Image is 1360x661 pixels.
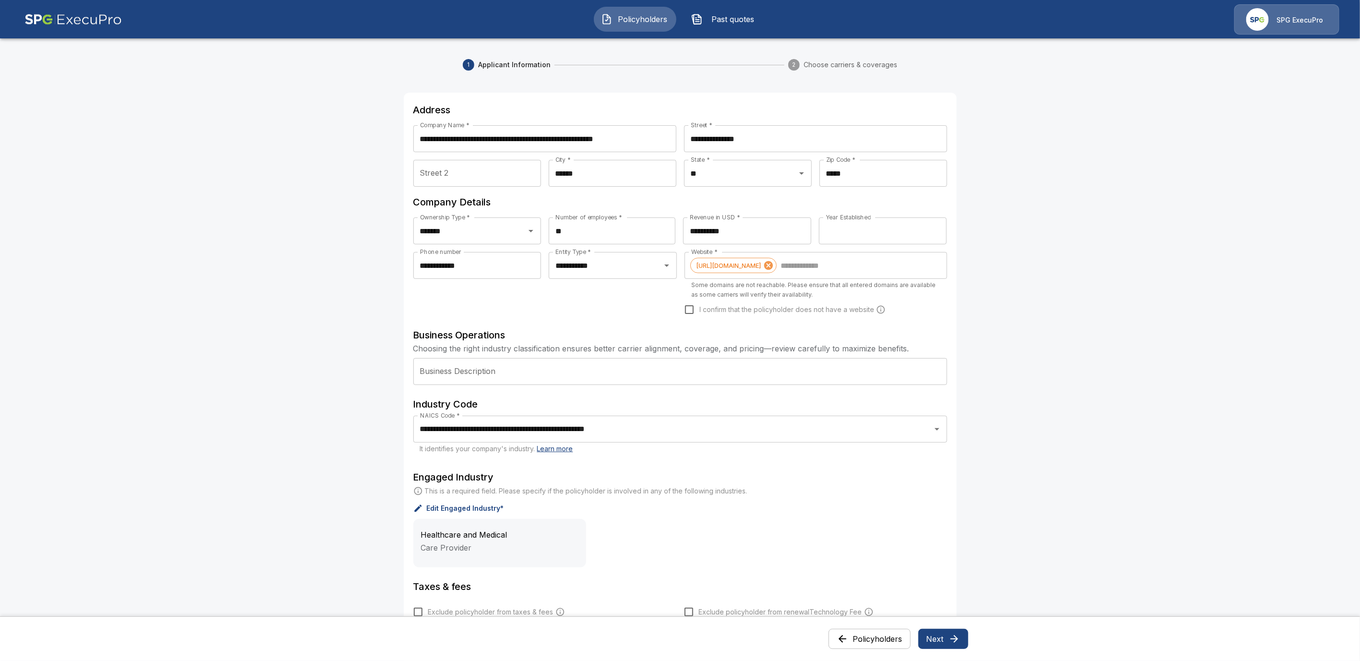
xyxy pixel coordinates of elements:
label: Phone number [420,248,461,256]
label: Revenue in USD * [690,213,740,221]
button: Policyholders [829,629,911,649]
span: It identifies your company's industry. [420,445,573,453]
a: Agency IconSPG ExecuPro [1234,4,1339,35]
span: I confirm that the policyholder does not have a website [699,305,874,314]
p: This is a required field. Please specify if the policyholder is involved in any of the following ... [425,486,747,496]
button: Past quotes IconPast quotes [684,7,767,32]
button: Policyholders IconPolicyholders [594,7,676,32]
h6: Taxes & fees [413,579,947,594]
svg: Carrier and processing fees will still be applied [555,607,565,617]
label: Company Name * [420,121,469,129]
label: Entity Type * [555,248,591,256]
h6: Business Operations [413,327,947,343]
text: 2 [793,61,796,69]
span: Exclude policyholder from taxes & fees [428,607,554,617]
label: Zip Code * [826,156,855,164]
span: Exclude policyholder from renewal Technology Fee [699,607,862,617]
label: NAICS Code * [420,411,460,420]
h6: Address [413,102,947,118]
span: [URL][DOMAIN_NAME] [691,260,766,271]
p: Edit Engaged Industry* [427,505,504,512]
label: Website * [691,248,718,256]
p: Choosing the right industry classification ensures better carrier alignment, coverage, and pricin... [413,343,947,354]
button: Next [918,629,968,649]
label: Number of employees * [555,213,622,221]
a: Learn more [537,445,573,453]
button: Open [795,167,808,180]
span: Past quotes [707,13,759,25]
label: Ownership Type * [420,213,470,221]
label: Street * [691,121,712,129]
label: State * [691,156,710,164]
h6: Industry Code [413,397,947,412]
img: Past quotes Icon [691,13,703,25]
svg: Carriers run a cyber security scan on the policyholders' websites. Please enter a website wheneve... [876,305,886,314]
button: Open [930,422,944,436]
img: Policyholders Icon [601,13,613,25]
button: Open [524,224,538,238]
div: [URL][DOMAIN_NAME] [690,258,777,273]
span: Healthcare and Medical [421,530,507,540]
img: AA Logo [24,4,122,35]
label: City * [555,156,571,164]
span: Policyholders [616,13,669,25]
h6: Engaged Industry [413,469,947,485]
text: 1 [467,61,469,69]
label: Year Established [826,213,871,221]
img: Agency Icon [1246,8,1269,31]
svg: Carrier fees will still be applied [864,607,874,617]
h6: Company Details [413,194,947,210]
span: Choose carriers & coverages [804,60,897,70]
span: Care Provider [421,543,472,553]
p: SPG ExecuPro [1276,15,1323,25]
span: Applicant Information [478,60,551,70]
p: Some domains are not reachable. Please ensure that all entered domains are available as some carr... [691,280,940,300]
button: Open [660,259,674,272]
